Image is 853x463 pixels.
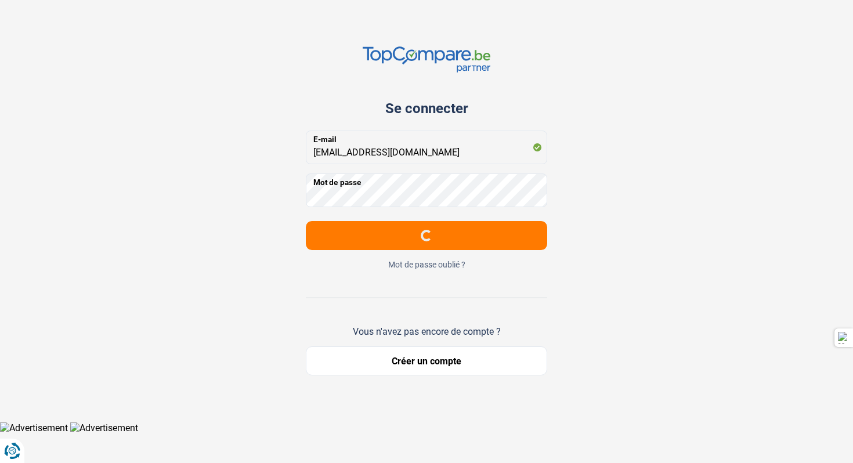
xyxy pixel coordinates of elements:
button: Mot de passe oublié ? [306,259,547,270]
button: Créer un compte [306,346,547,375]
img: Advertisement [70,422,138,433]
div: Se connecter [306,100,547,117]
div: Vous n'avez pas encore de compte ? [306,326,547,337]
img: TopCompare.be [363,46,490,73]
